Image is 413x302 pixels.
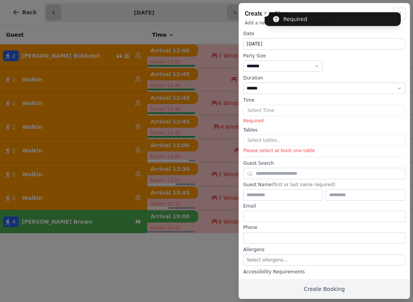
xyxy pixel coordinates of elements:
[272,182,335,187] span: (first or last name required)
[243,182,405,188] label: Guest Name
[243,269,405,275] label: Accessibility Requirements
[247,257,288,263] span: Select allergens...
[243,148,405,154] p: Please select at least one table
[243,38,405,50] button: [DATE]
[243,118,405,124] p: Required
[243,254,405,266] button: Select allergens...
[243,53,323,59] label: Party Size
[239,279,410,299] button: Create Booking
[243,247,405,253] label: Allergens
[245,20,404,26] p: Add a new booking to the day planner
[243,75,405,81] label: Duration
[243,224,405,231] label: Phone
[243,97,405,103] label: Time
[243,160,405,166] label: Guest Search
[243,105,405,116] button: Select Time
[243,127,405,133] label: Tables
[243,31,405,37] label: Date
[245,9,404,18] h2: Create Booking
[243,203,405,209] label: Email
[243,135,405,146] button: Select tables...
